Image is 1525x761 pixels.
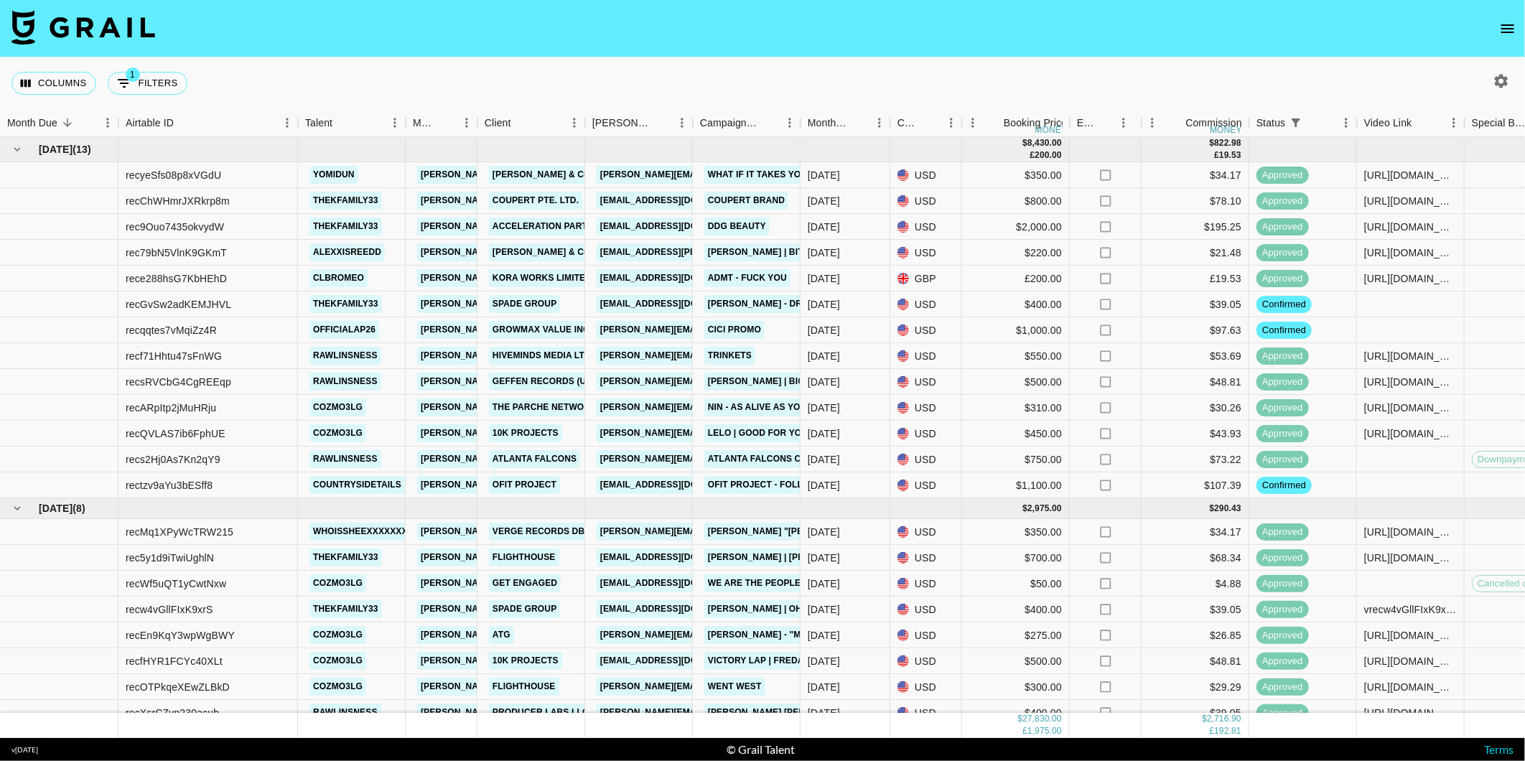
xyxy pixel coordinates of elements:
[597,166,905,184] a: [PERSON_NAME][EMAIL_ADDRESS][PERSON_NAME][DOMAIN_NAME]
[808,194,840,208] div: Aug '25
[597,373,905,391] a: [PERSON_NAME][EMAIL_ADDRESS][PERSON_NAME][DOMAIN_NAME]
[890,519,962,545] div: USD
[962,291,1070,317] div: $400.00
[890,571,962,597] div: USD
[417,321,651,339] a: [PERSON_NAME][EMAIL_ADDRESS][DOMAIN_NAME]
[1286,113,1306,133] button: Show filters
[597,450,905,468] a: [PERSON_NAME][EMAIL_ADDRESS][PERSON_NAME][DOMAIN_NAME]
[704,574,977,592] a: We are the People Hook Remix | Crazy [PERSON_NAME]
[276,112,298,134] button: Menu
[126,168,221,182] div: recyeSfs08p8xVGdU
[801,109,890,137] div: Month Due
[309,450,381,468] a: rawlinsness
[39,501,73,515] span: [DATE]
[126,576,226,591] div: recWf5uQT1yCwtNxw
[704,450,845,468] a: Atlanta Falcons Campaign
[1256,220,1309,234] span: approved
[1142,343,1249,369] div: $53.69
[1256,551,1309,565] span: approved
[309,295,382,313] a: thekfamily33
[1214,137,1241,149] div: 822.98
[808,525,840,539] div: Jul '25
[489,373,668,391] a: Geffen Records (Universal Music)
[597,424,905,442] a: [PERSON_NAME][EMAIL_ADDRESS][PERSON_NAME][DOMAIN_NAME]
[126,426,225,441] div: recQVLAS7ib6FphUE
[489,626,514,644] a: ATG
[1286,113,1306,133] div: 1 active filter
[73,142,91,157] span: ( 13 )
[704,243,839,261] a: [PERSON_NAME] | Bitin' List
[417,295,651,313] a: [PERSON_NAME][EMAIL_ADDRESS][DOMAIN_NAME]
[808,323,840,337] div: Aug '25
[1249,109,1357,137] div: Status
[126,323,217,337] div: recqqtes7vMqiZz4R
[759,113,779,133] button: Sort
[700,109,759,137] div: Campaign (Type)
[1035,126,1068,134] div: money
[962,472,1070,498] div: $1,100.00
[1142,421,1249,447] div: $43.93
[417,652,651,670] a: [PERSON_NAME][EMAIL_ADDRESS][DOMAIN_NAME]
[332,113,353,133] button: Sort
[962,571,1070,597] div: $50.00
[489,218,615,235] a: Acceleration Partners
[489,269,595,287] a: KORA WORKS LIMITED
[309,678,366,696] a: cozmo3lg
[384,112,406,134] button: Menu
[126,246,227,260] div: rec79bN5VlnK9GKmT
[651,113,671,133] button: Sort
[309,218,382,235] a: thekfamily33
[779,112,801,134] button: Menu
[126,602,213,617] div: recw4vGllFIxK9xrS
[489,574,561,592] a: Get Engaged
[309,321,379,339] a: officialap26
[1142,214,1249,240] div: $195.25
[704,321,765,339] a: CiCi Promo
[489,192,582,210] a: COUPERT PTE. LTD.
[704,166,955,184] a: What If It Takes You Away (feat. Malou) Will Sass
[1364,349,1457,363] div: https://www.tiktok.com/@rawlinsness/video/7541406203851689246?is_from_webapp=1&sender_device=pc&w...
[1306,113,1326,133] button: Sort
[808,452,840,467] div: Aug '25
[108,72,187,95] button: Show filters
[962,317,1070,343] div: $1,000.00
[808,426,840,441] div: Aug '25
[406,109,477,137] div: Manager
[1364,602,1457,617] div: vrecw4vGllFIxK9xrS @thekfamily33 X2EOWmZxbhUbEd5tzrerYkW4Ctz1 Spade Group VQMb4bjSL8MHHnzzqz5TrM4...
[1256,350,1309,363] span: approved
[1142,519,1249,545] div: $34.17
[1210,137,1215,149] div: $
[962,369,1070,395] div: $500.00
[704,192,788,210] a: Coupert Brand
[1256,401,1309,415] span: approved
[1256,479,1312,492] span: confirmed
[1357,109,1465,137] div: Video Link
[890,421,962,447] div: USD
[704,523,915,541] a: [PERSON_NAME] "[PERSON_NAME]" - Fitness
[309,243,385,261] a: alexxisreedd
[808,220,840,234] div: Aug '25
[890,214,962,240] div: USD
[489,243,614,261] a: [PERSON_NAME] & Co LLC
[1022,137,1027,149] div: $
[1142,571,1249,597] div: $4.88
[309,548,382,566] a: thekfamily33
[126,194,230,208] div: recChWHmrJXRkrp8m
[1027,137,1062,149] div: 8,430.00
[126,401,216,415] div: recARpItp2jMuHRju
[1077,109,1097,137] div: Expenses: Remove Commission?
[890,317,962,343] div: USD
[174,113,194,133] button: Sort
[309,373,381,391] a: rawlinsness
[417,192,651,210] a: [PERSON_NAME][EMAIL_ADDRESS][DOMAIN_NAME]
[436,113,456,133] button: Sort
[417,450,651,468] a: [PERSON_NAME][EMAIL_ADDRESS][DOMAIN_NAME]
[597,347,831,365] a: [PERSON_NAME][EMAIL_ADDRESS][DOMAIN_NAME]
[417,398,651,416] a: [PERSON_NAME][EMAIL_ADDRESS][DOMAIN_NAME]
[890,240,962,266] div: USD
[417,626,651,644] a: [PERSON_NAME][EMAIL_ADDRESS][DOMAIN_NAME]
[704,548,867,566] a: [PERSON_NAME] | [PERSON_NAME]
[962,266,1070,291] div: £200.00
[126,220,224,234] div: rec9Ouo7435okvydW
[1364,246,1457,260] div: https://www.tiktok.com/@alexxisreedd/video/7535163929933139222?is_from_webapp=1&sender_device=pc&...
